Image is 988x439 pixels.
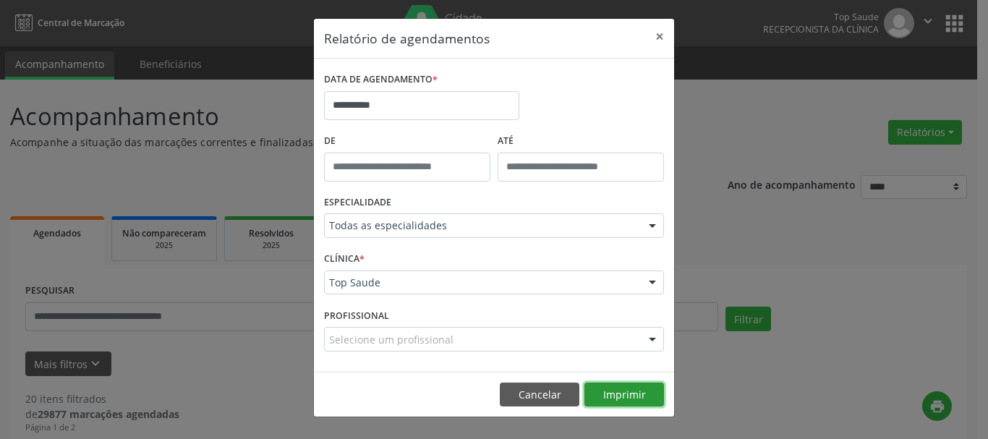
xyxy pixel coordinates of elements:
[584,383,664,407] button: Imprimir
[324,192,391,214] label: ESPECIALIDADE
[645,19,674,54] button: Close
[324,248,365,270] label: CLÍNICA
[498,130,664,153] label: ATÉ
[324,29,490,48] h5: Relatório de agendamentos
[500,383,579,407] button: Cancelar
[329,276,634,290] span: Top Saude
[324,304,389,327] label: PROFISSIONAL
[329,332,453,347] span: Selecione um profissional
[324,130,490,153] label: De
[324,69,438,91] label: DATA DE AGENDAMENTO
[329,218,634,233] span: Todas as especialidades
